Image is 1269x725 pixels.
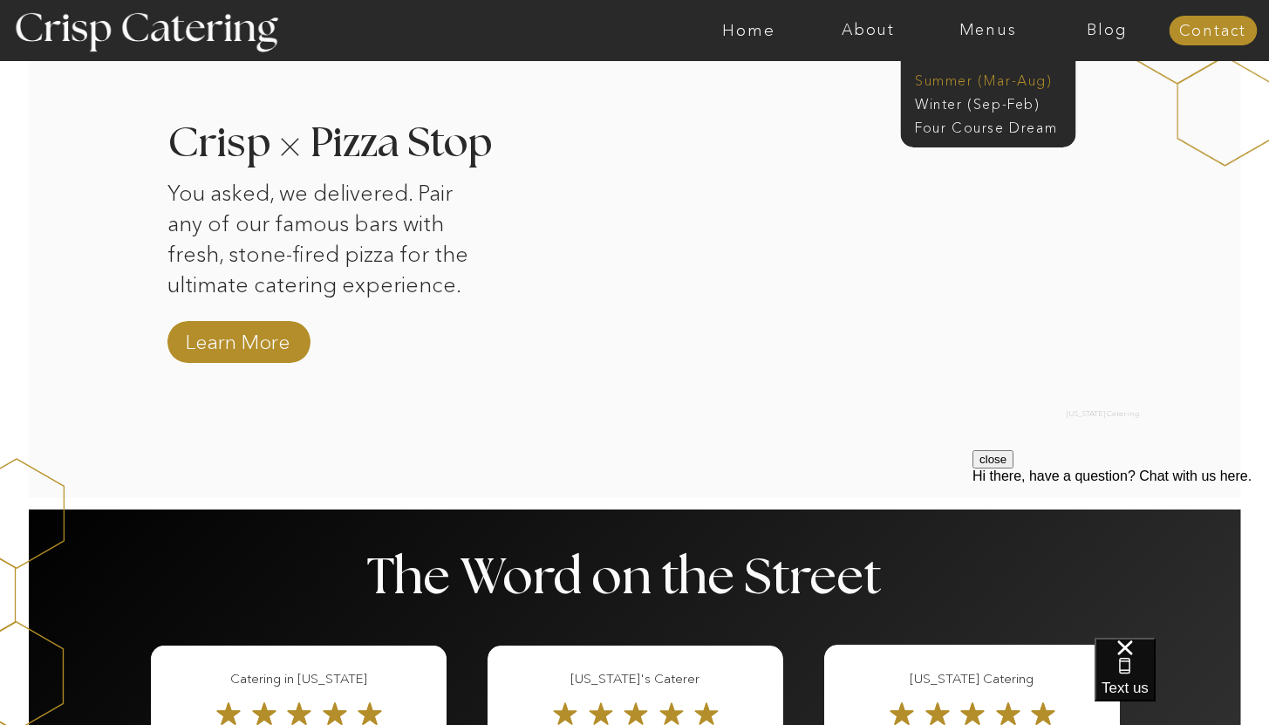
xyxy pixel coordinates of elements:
[928,22,1047,39] a: Menus
[177,669,420,689] h3: Catering in [US_STATE]
[1169,23,1257,40] a: Contact
[850,669,1094,689] h3: [US_STATE] Catering
[689,22,808,39] a: Home
[514,669,757,689] h3: [US_STATE]'s Caterer
[915,71,1071,87] a: Summer (Mar-Aug)
[1095,638,1269,725] iframe: podium webchat widget bubble
[367,553,904,605] p: The Word on the Street
[808,22,928,39] a: About
[1067,408,1203,426] h2: [US_STATE] Catering
[915,94,1058,111] a: Winter (Sep-Feb)
[167,178,471,303] p: You asked, we delivered. Pair any of our famous bars with fresh, stone-fired pizza for the ultima...
[972,450,1269,660] iframe: podium webchat widget prompt
[1047,22,1167,39] a: Blog
[915,118,1071,134] a: Four Course Dream
[167,123,521,157] h3: Crisp Pizza Stop
[180,328,297,359] a: Learn More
